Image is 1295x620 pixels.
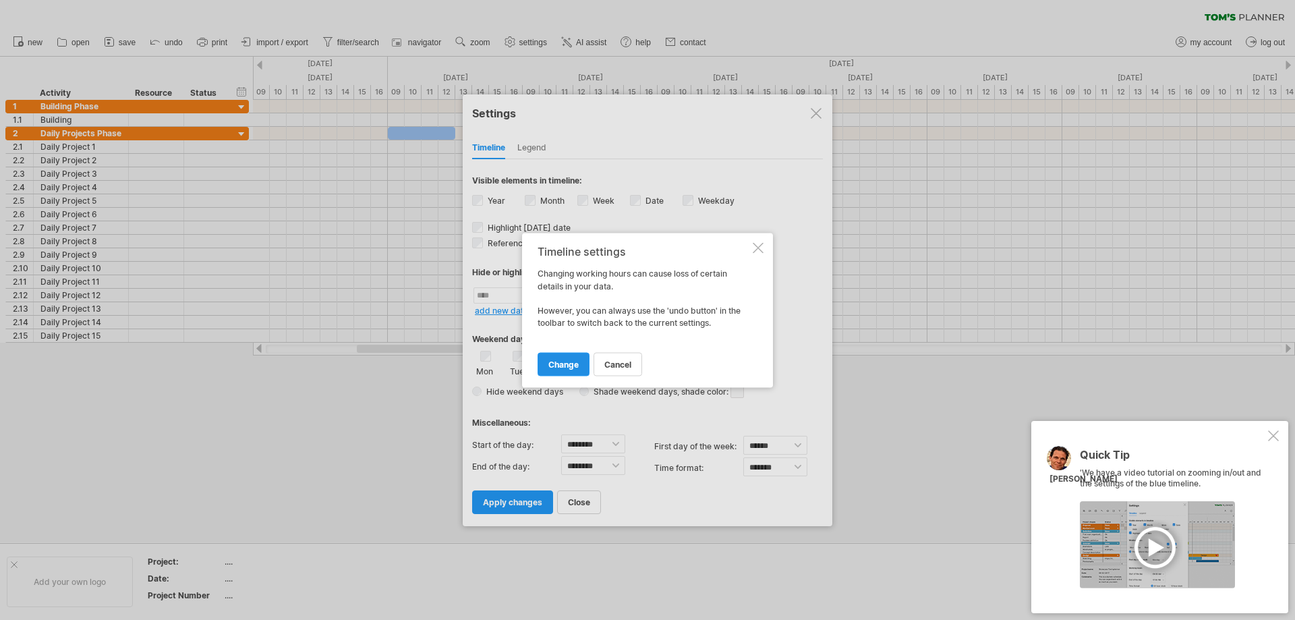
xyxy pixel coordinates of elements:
a: cancel [594,352,642,376]
div: Changing working hours can cause loss of certain details in your data. However, you can always us... [538,245,750,375]
span: change [548,359,579,369]
a: change [538,352,589,376]
span: cancel [604,359,631,369]
div: [PERSON_NAME] [1049,474,1118,485]
div: Quick Tip [1080,449,1265,468]
div: timeline settings [538,245,750,257]
div: 'We have a video tutorial on zooming in/out and the settings of the blue timeline. [1080,449,1265,588]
